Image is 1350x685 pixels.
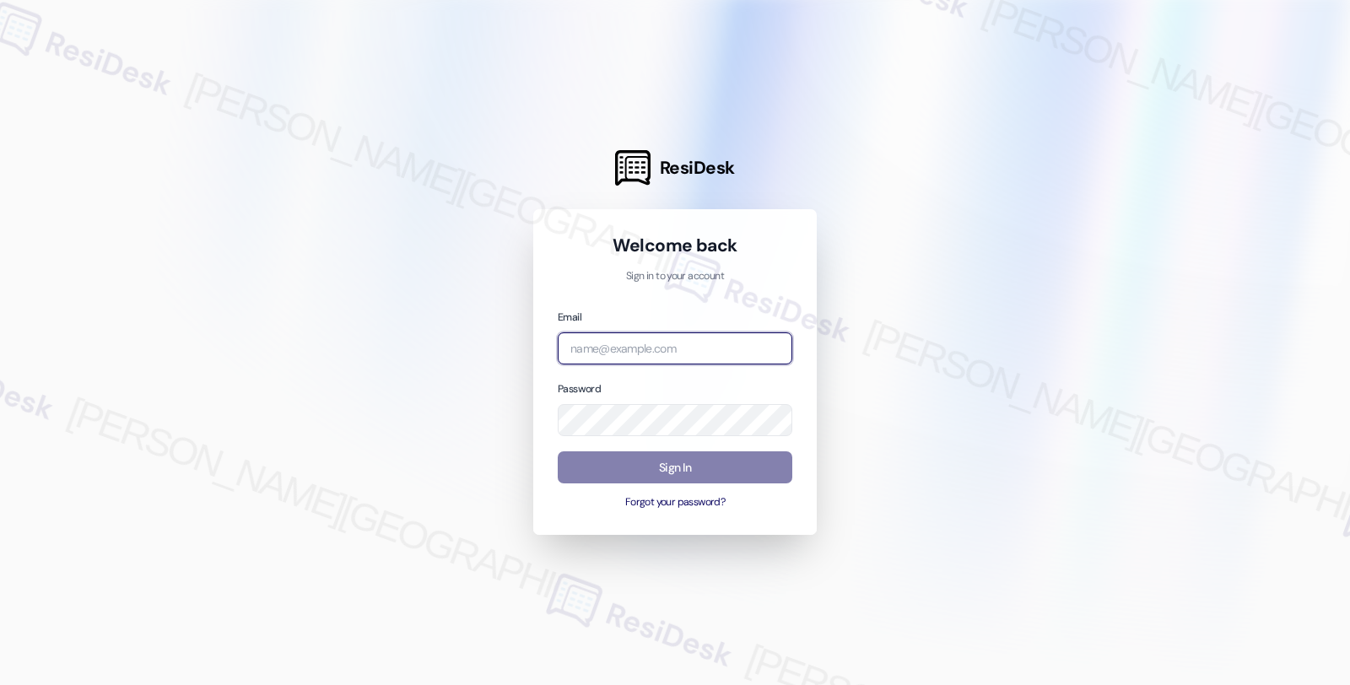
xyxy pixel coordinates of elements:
button: Sign In [558,451,792,484]
span: ResiDesk [660,156,735,180]
button: Forgot your password? [558,495,792,510]
label: Email [558,310,581,324]
p: Sign in to your account [558,269,792,284]
h1: Welcome back [558,234,792,257]
input: name@example.com [558,332,792,365]
img: ResiDesk Logo [615,150,651,186]
label: Password [558,382,601,396]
